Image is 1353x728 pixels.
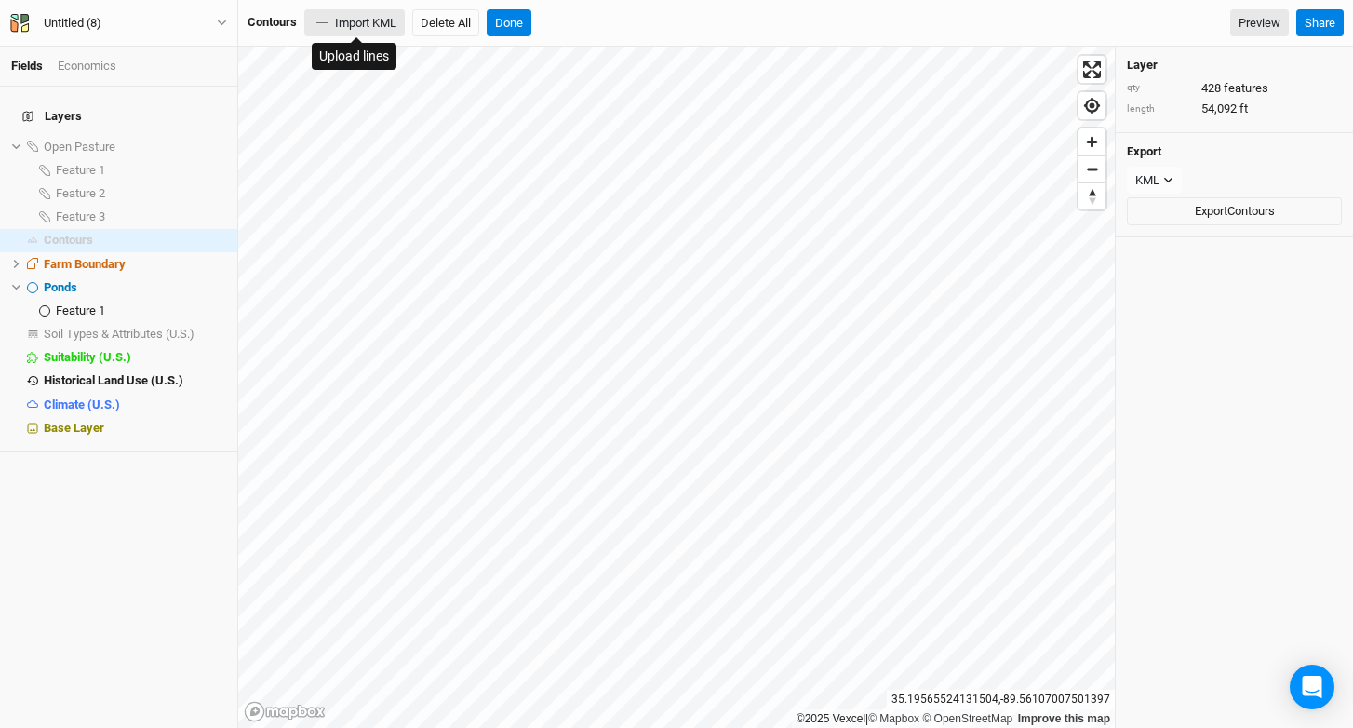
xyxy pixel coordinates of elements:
[44,373,226,388] div: Historical Land Use (U.S.)
[44,233,226,248] div: Contours
[56,163,226,178] div: Feature 1
[44,398,226,412] div: Climate (U.S.)
[868,712,919,725] a: Mapbox
[1078,155,1105,182] button: Zoom out
[56,209,226,224] div: Feature 3
[887,690,1115,709] div: 35.19565524131504 , -89.56107007501397
[797,709,1110,728] div: |
[44,373,183,387] span: Historical Land Use (U.S.)
[44,398,120,411] span: Climate (U.S.)
[304,9,405,37] button: Import KML
[1127,81,1192,95] div: qty
[56,186,105,200] span: Feature 2
[56,209,105,223] span: Feature 3
[797,712,865,725] a: ©2025 Vexcel
[1135,171,1159,190] div: KML
[44,14,101,33] div: Untitled (8)
[1078,183,1105,209] span: Reset bearing to north
[44,257,126,271] span: Farm Boundary
[1127,101,1342,117] div: 54,092
[1078,92,1105,119] button: Find my location
[1127,167,1182,195] button: KML
[412,9,479,37] button: Delete All
[1018,712,1110,725] a: Improve this map
[1239,101,1248,117] span: ft
[1296,9,1344,37] button: Share
[11,59,43,73] a: Fields
[44,257,226,272] div: Farm Boundary
[1127,144,1342,159] h4: Export
[56,303,226,318] div: Feature 1
[1230,9,1289,37] a: Preview
[1127,102,1192,116] div: length
[56,303,105,317] span: Feature 1
[1078,156,1105,182] span: Zoom out
[44,140,115,154] span: Open Pasture
[56,186,226,201] div: Feature 2
[922,712,1012,725] a: OpenStreetMap
[1078,128,1105,155] button: Zoom in
[1078,182,1105,209] button: Reset bearing to north
[244,701,326,722] a: Mapbox logo
[11,98,226,135] h4: Layers
[1127,197,1342,225] button: ExportContours
[44,140,226,155] div: Open Pasture
[44,421,226,436] div: Base Layer
[44,421,104,435] span: Base Layer
[312,43,396,70] div: Upload lines
[44,350,226,365] div: Suitability (U.S.)
[487,9,531,37] button: Done
[56,163,105,177] span: Feature 1
[44,280,77,294] span: Ponds
[9,13,228,34] button: Untitled (8)
[238,47,1115,728] canvas: Map
[44,350,131,364] span: Suitability (U.S.)
[44,233,93,247] span: Contours
[1078,56,1105,83] button: Enter fullscreen
[44,327,226,342] div: Soil Types & Attributes (U.S.)
[44,280,226,295] div: Ponds
[44,327,194,341] span: Soil Types & Attributes (U.S.)
[1290,665,1334,709] div: Open Intercom Messenger
[1127,58,1342,73] h4: Layer
[248,14,297,31] div: Contours
[58,58,116,74] div: Economics
[1127,80,1342,97] div: 428
[1224,80,1268,97] span: features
